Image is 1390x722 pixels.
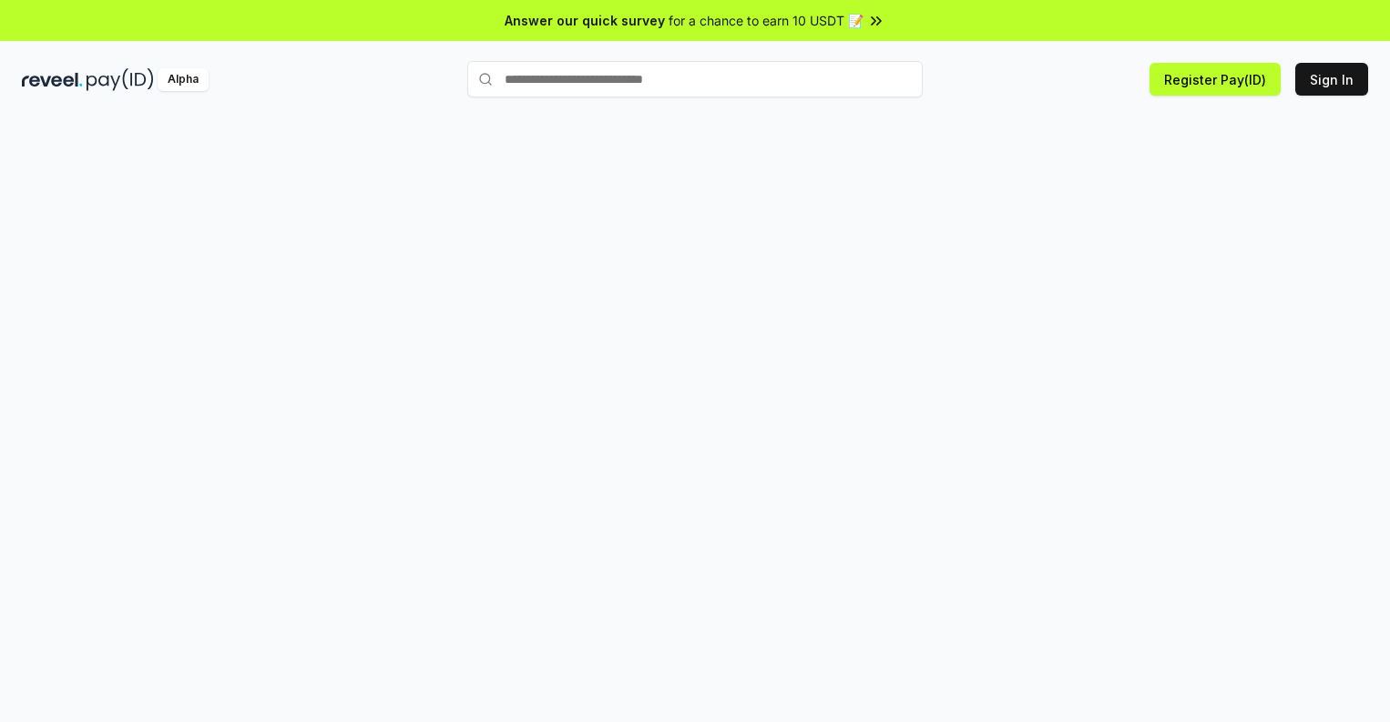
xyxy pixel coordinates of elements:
[505,11,665,30] span: Answer our quick survey
[87,68,154,91] img: pay_id
[1295,63,1368,96] button: Sign In
[158,68,209,91] div: Alpha
[1150,63,1281,96] button: Register Pay(ID)
[22,68,83,91] img: reveel_dark
[669,11,864,30] span: for a chance to earn 10 USDT 📝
